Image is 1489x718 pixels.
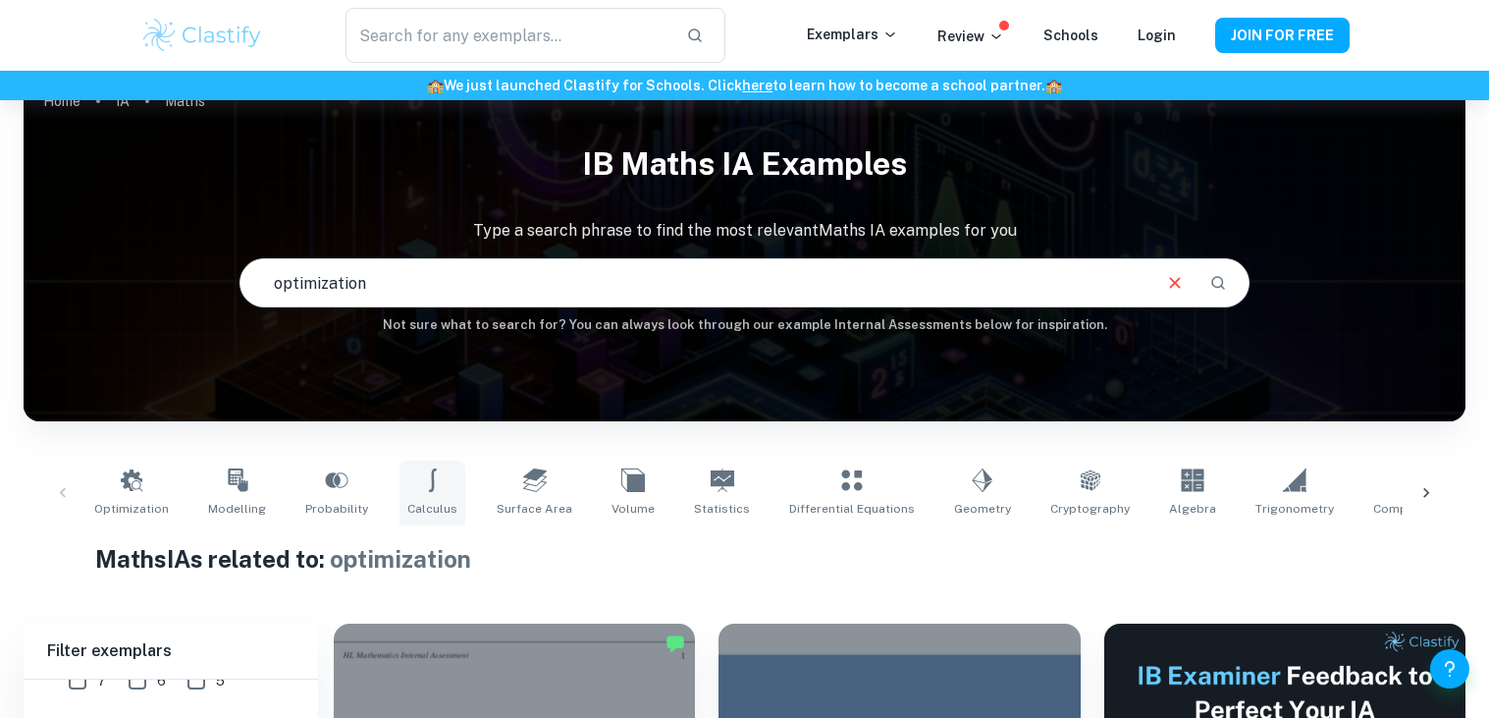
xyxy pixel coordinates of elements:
[1201,266,1235,300] button: Search
[95,541,1393,577] h1: Maths IAs related to:
[24,219,1465,243] p: Type a search phrase to find the most relevant Maths IA examples for you
[140,16,265,55] img: Clastify logo
[240,255,1147,310] input: E.g. neural networks, space, population modelling...
[427,78,444,93] span: 🏫
[807,24,898,45] p: Exemplars
[1255,500,1334,518] span: Trigonometry
[116,87,130,115] a: IA
[1156,264,1194,302] button: Clear
[330,545,471,573] span: optimization
[612,500,655,518] span: Volume
[1050,500,1130,518] span: Cryptography
[24,315,1465,335] h6: Not sure what to search for? You can always look through our example Internal Assessments below f...
[165,90,205,112] p: Maths
[1043,28,1098,43] a: Schools
[407,500,457,518] span: Calculus
[665,634,685,653] img: Marked
[694,500,750,518] span: Statistics
[789,500,915,518] span: Differential Equations
[497,500,572,518] span: Surface Area
[742,78,772,93] a: here
[97,670,106,691] span: 7
[1169,500,1216,518] span: Algebra
[937,26,1004,47] p: Review
[24,133,1465,195] h1: IB Maths IA examples
[94,500,169,518] span: Optimization
[346,8,669,63] input: Search for any exemplars...
[1215,18,1350,53] button: JOIN FOR FREE
[954,500,1011,518] span: Geometry
[1373,500,1481,518] span: Complex Numbers
[208,500,266,518] span: Modelling
[216,670,225,691] span: 5
[157,670,166,691] span: 6
[305,500,368,518] span: Probability
[43,87,80,115] a: Home
[1430,649,1469,689] button: Help and Feedback
[24,624,318,679] h6: Filter exemplars
[1138,28,1176,43] a: Login
[1045,78,1062,93] span: 🏫
[4,75,1485,96] h6: We just launched Clastify for Schools. Click to learn how to become a school partner.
